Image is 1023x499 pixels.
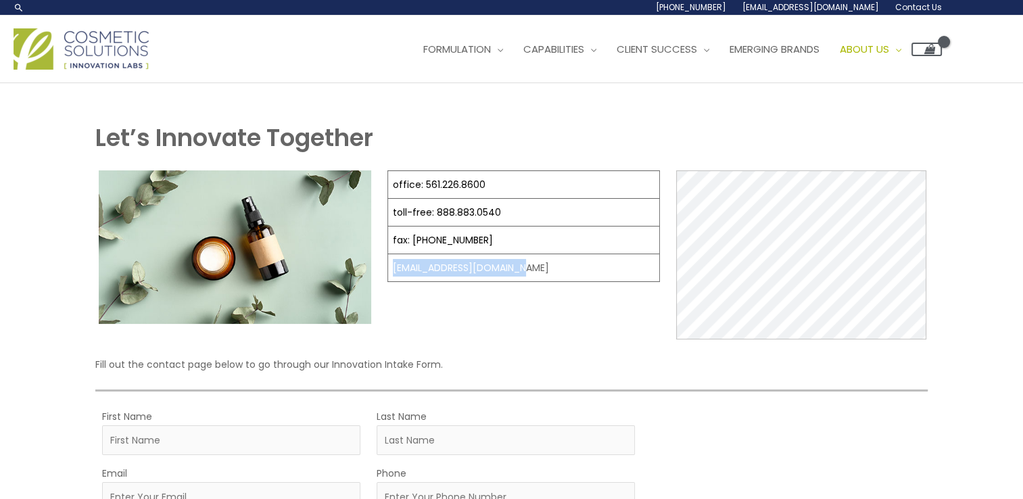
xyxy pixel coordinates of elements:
[393,178,485,191] a: office: 561.226.8600
[656,1,726,13] span: [PHONE_NUMBER]
[393,233,493,247] a: fax: [PHONE_NUMBER]
[102,465,127,482] label: Email
[895,1,942,13] span: Contact Us
[742,1,879,13] span: [EMAIL_ADDRESS][DOMAIN_NAME]
[377,425,635,455] input: Last Name
[102,408,152,425] label: First Name
[377,465,406,482] label: Phone
[14,2,24,13] a: Search icon link
[413,29,513,70] a: Formulation
[523,42,584,56] span: Capabilities
[14,28,149,70] img: Cosmetic Solutions Logo
[617,42,697,56] span: Client Success
[730,42,819,56] span: Emerging Brands
[830,29,911,70] a: About Us
[840,42,889,56] span: About Us
[911,43,942,56] a: View Shopping Cart, empty
[606,29,719,70] a: Client Success
[393,206,501,219] a: toll-free: 888.883.0540
[102,425,360,455] input: First Name
[423,42,491,56] span: Formulation
[99,170,371,324] img: Contact page image for private label skincare manufacturer Cosmetic solutions shows a skin care b...
[387,254,659,282] td: [EMAIL_ADDRESS][DOMAIN_NAME]
[513,29,606,70] a: Capabilities
[377,408,427,425] label: Last Name
[95,121,373,154] strong: Let’s Innovate Together
[403,29,942,70] nav: Site Navigation
[719,29,830,70] a: Emerging Brands
[95,356,928,373] p: Fill out the contact page below to go through our Innovation Intake Form.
